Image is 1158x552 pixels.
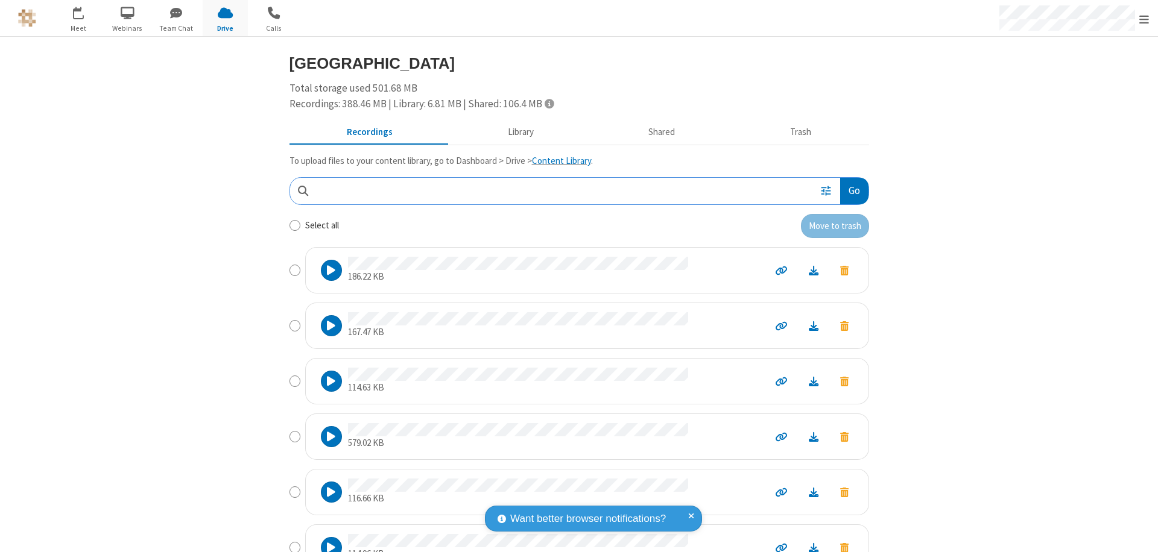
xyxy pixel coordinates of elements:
[289,81,869,111] div: Total storage used 501.68 MB
[532,155,591,166] a: Content Library
[1128,521,1149,544] iframe: Chat
[289,55,869,72] h3: [GEOGRAPHIC_DATA]
[105,23,150,34] span: Webinars
[203,23,248,34] span: Drive
[348,381,688,395] p: 114.63 KB
[348,270,688,284] p: 186.22 KB
[348,492,688,506] p: 116.66 KB
[801,214,869,238] button: Move to trash
[733,121,869,144] button: Trash
[829,318,859,334] button: Move to trash
[798,430,829,444] a: Download file
[348,325,688,339] p: 167.47 KB
[289,96,869,112] div: Recordings: 388.46 MB | Library: 6.81 MB | Shared: 106.4 MB
[289,154,869,168] p: To upload files to your content library, go to Dashboard > Drive > .
[305,219,339,233] label: Select all
[18,9,36,27] img: QA Selenium DO NOT DELETE OR CHANGE
[798,374,829,388] a: Download file
[829,262,859,278] button: Move to trash
[798,485,829,499] a: Download file
[545,98,554,108] span: Totals displayed include files that have been moved to the trash.
[81,7,89,16] div: 1
[798,319,829,333] a: Download file
[252,23,297,34] span: Calls
[510,511,666,527] span: Want better browser notifications?
[829,373,859,389] button: Move to trash
[829,484,859,500] button: Move to trash
[840,178,868,205] button: Go
[56,23,101,34] span: Meet
[154,23,199,34] span: Team Chat
[450,121,591,144] button: Content library
[829,428,859,445] button: Move to trash
[798,263,829,277] a: Download file
[591,121,733,144] button: Shared during meetings
[348,436,688,450] p: 579.02 KB
[289,121,451,144] button: Recorded meetings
